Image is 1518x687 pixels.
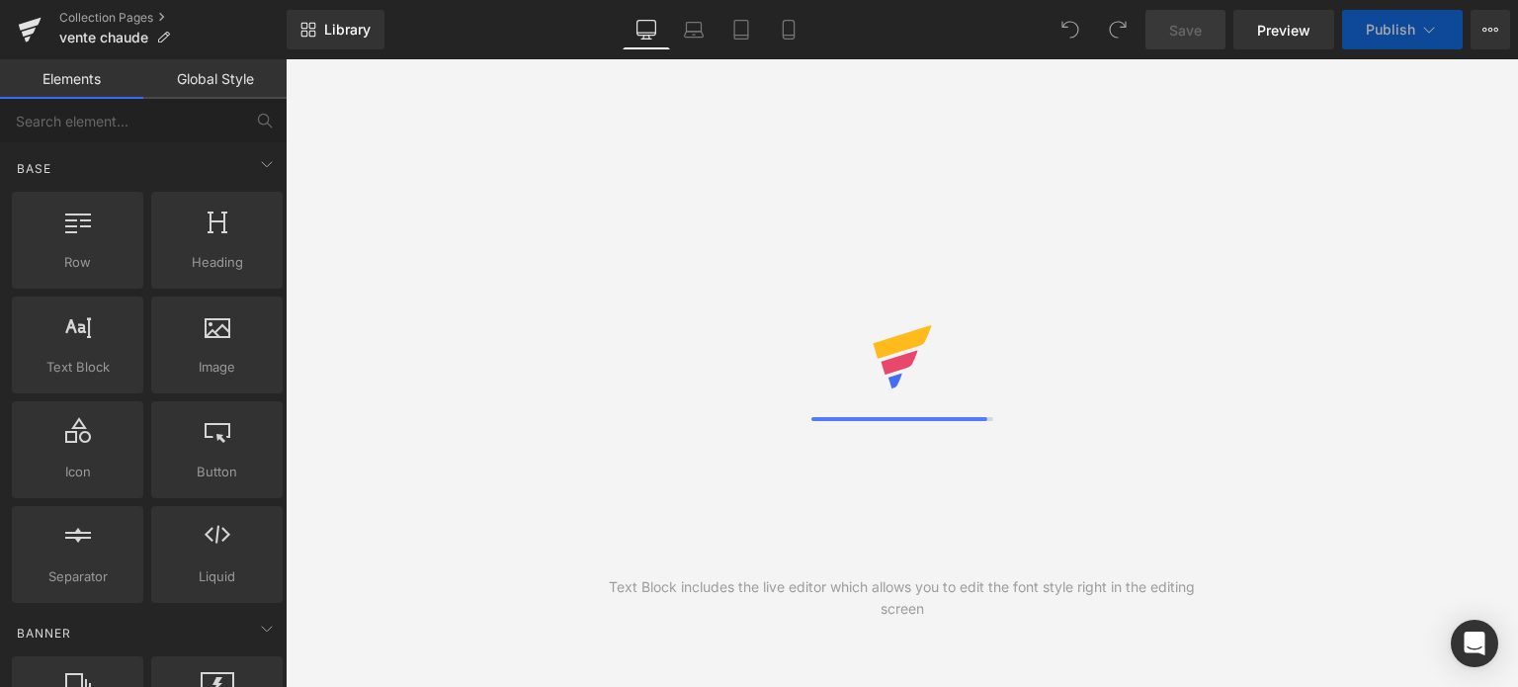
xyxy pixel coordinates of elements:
div: Open Intercom Messenger [1451,620,1498,667]
a: Collection Pages [59,10,287,26]
span: Save [1169,20,1202,41]
a: Laptop [670,10,717,49]
span: Image [157,357,277,378]
a: Preview [1233,10,1334,49]
span: Publish [1366,22,1415,38]
span: Button [157,462,277,482]
button: Publish [1342,10,1463,49]
a: New Library [287,10,384,49]
span: Row [18,252,137,273]
span: Library [324,21,371,39]
a: Tablet [717,10,765,49]
span: Base [15,159,53,178]
a: Mobile [765,10,812,49]
span: Separator [18,566,137,587]
span: Text Block [18,357,137,378]
button: More [1471,10,1510,49]
span: vente chaude [59,30,148,45]
span: Liquid [157,566,277,587]
span: Preview [1257,20,1310,41]
span: Icon [18,462,137,482]
a: Global Style [143,59,287,99]
span: Heading [157,252,277,273]
button: Undo [1051,10,1090,49]
span: Banner [15,624,73,643]
div: Text Block includes the live editor which allows you to edit the font style right in the editing ... [594,576,1211,620]
button: Redo [1098,10,1138,49]
a: Desktop [623,10,670,49]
